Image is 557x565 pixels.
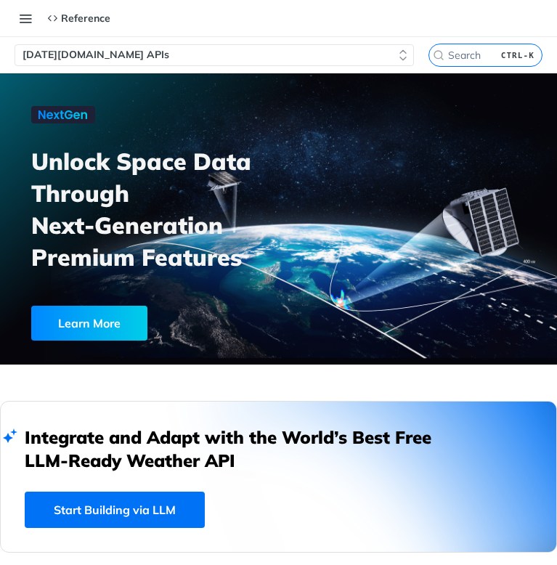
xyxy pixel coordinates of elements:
[497,48,538,62] kbd: CTRL-K
[47,12,110,25] div: Reference
[31,106,95,123] img: NextGen
[15,44,414,66] button: [DATE][DOMAIN_NAME] APIs
[433,49,444,61] svg: Search
[31,306,147,341] div: Learn More
[25,426,453,472] h2: Integrate and Adapt with the World’s Best Free LLM-Ready Weather API
[15,7,36,29] button: Toggle navigation menu
[25,492,205,528] a: Start Building via LLM
[23,48,169,62] span: [DATE][DOMAIN_NAME] APIs
[31,145,294,273] h3: Unlock Space Data Through Next-Generation Premium Features
[31,306,242,341] a: Learn More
